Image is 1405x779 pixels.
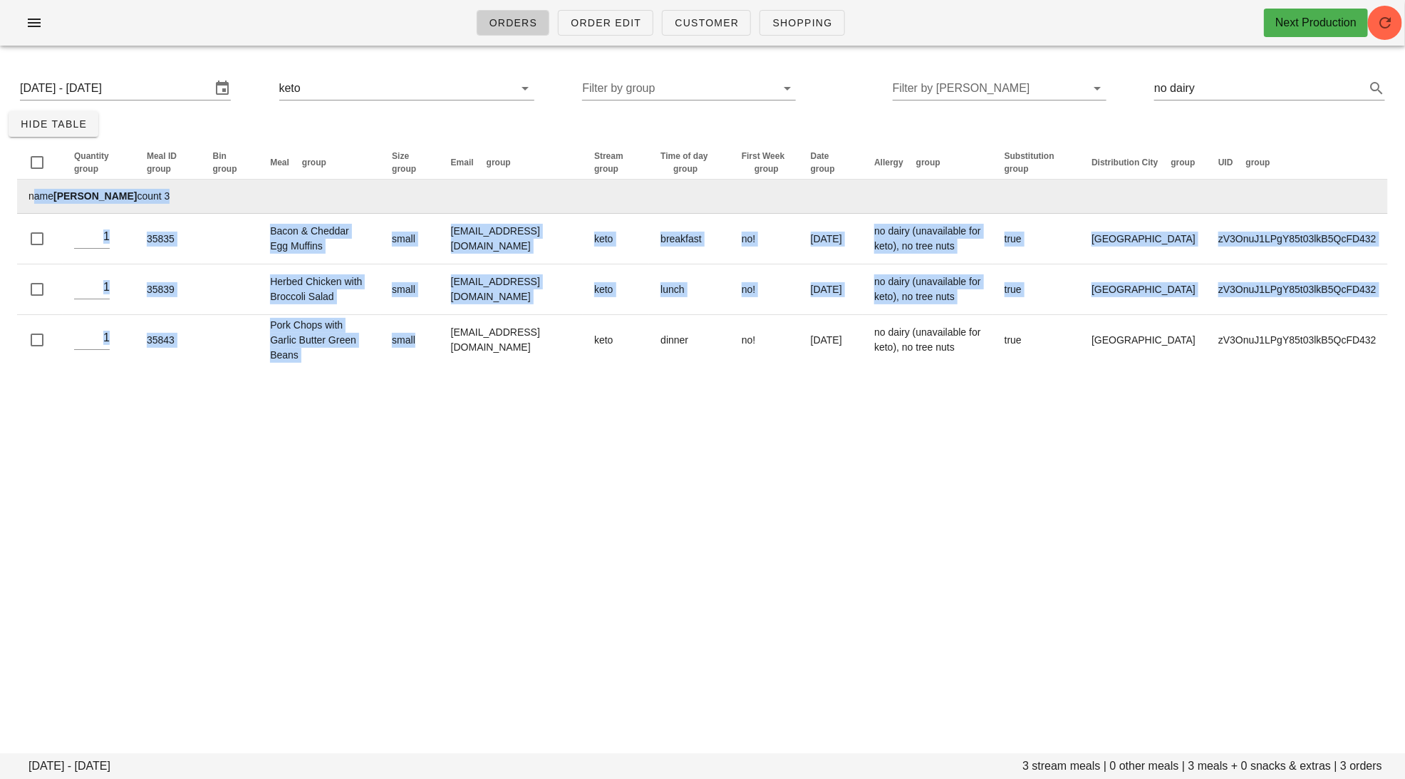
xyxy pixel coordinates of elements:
[674,17,739,29] span: Customer
[916,158,940,167] span: group
[279,77,534,100] div: keto
[742,151,784,161] span: First Week
[660,151,707,161] span: Time of day
[135,214,202,264] td: 35835
[1207,315,1388,365] td: zV3OnuJ1LPgY85t03lkB5QcFD432
[1080,145,1207,180] th: Distribution City: Not sorted. Activate to sort ascending.
[451,158,474,167] span: Email
[863,315,993,365] td: no dairy (unavailable for keto), no tree nuts
[259,264,380,315] td: Herbed Chicken with Broccoli Salad
[649,264,730,315] td: lunch
[213,164,237,174] span: group
[17,180,1388,214] td: name count 3
[135,145,202,180] th: Meal ID: Not sorted. Activate to sort ascending.
[392,151,409,161] span: Size
[799,145,863,180] th: Date: Not sorted. Activate to sort ascending.
[799,315,863,365] td: [DATE]
[202,145,259,180] th: Bin: Not sorted. Activate to sort ascending.
[1080,264,1207,315] td: [GEOGRAPHIC_DATA]
[53,190,137,202] strong: [PERSON_NAME]
[147,151,177,161] span: Meal ID
[1207,264,1388,315] td: zV3OnuJ1LPgY85t03lkB5QcFD432
[993,145,1080,180] th: Substitution: Not sorted. Activate to sort ascending.
[302,158,326,167] span: group
[649,214,730,264] td: breakfast
[583,145,649,180] th: Stream: Not sorted. Activate to sort ascending.
[1275,14,1357,31] div: Next Production
[730,264,799,315] td: no!
[583,264,649,315] td: keto
[380,315,440,365] td: small
[799,264,863,315] td: [DATE]
[259,315,380,365] td: Pork Chops with Garlic Butter Green Beans
[1080,214,1207,264] td: [GEOGRAPHIC_DATA]
[74,151,109,161] span: Quantity
[649,145,730,180] th: Time of day: Not sorted. Activate to sort ascending.
[259,145,380,180] th: Meal: Not sorted. Activate to sort ascending.
[380,264,440,315] td: small
[558,10,653,36] a: Order Edit
[583,214,649,264] td: keto
[594,151,623,161] span: Stream
[392,164,416,174] span: group
[440,264,583,315] td: [EMAIL_ADDRESS][DOMAIN_NAME]
[1092,158,1158,167] span: Distribution City
[570,17,641,29] span: Order Edit
[893,77,1106,100] div: Filter by [PERSON_NAME]
[135,264,202,315] td: 35839
[380,214,440,264] td: small
[594,164,618,174] span: group
[811,151,829,161] span: Date
[477,10,550,36] a: Orders
[662,10,751,36] a: Customer
[874,158,903,167] span: Allergy
[1080,315,1207,365] td: [GEOGRAPHIC_DATA]
[1218,158,1233,167] span: UID
[1207,145,1388,180] th: UID: Not sorted. Activate to sort ascending.
[755,164,779,174] span: group
[1246,158,1270,167] span: group
[730,214,799,264] td: no!
[440,214,583,264] td: [EMAIL_ADDRESS][DOMAIN_NAME]
[147,164,171,174] span: group
[649,315,730,365] td: dinner
[1171,158,1196,167] span: group
[583,315,649,365] td: keto
[20,118,87,130] span: Hide Table
[582,77,796,100] div: Filter by group
[74,164,98,174] span: group
[440,315,583,365] td: [EMAIL_ADDRESS][DOMAIN_NAME]
[993,315,1080,365] td: true
[213,151,227,161] span: Bin
[1005,164,1029,174] span: group
[1005,151,1054,161] span: Substitution
[489,17,538,29] span: Orders
[863,145,993,180] th: Allergy: Not sorted. Activate to sort ascending.
[730,315,799,365] td: no!
[863,214,993,264] td: no dairy (unavailable for keto), no tree nuts
[440,145,583,180] th: Email: Not sorted. Activate to sort ascending.
[63,145,135,180] th: Quantity: Not sorted. Activate to sort ascending.
[9,111,98,137] button: Hide Table
[270,158,289,167] span: Meal
[759,10,844,36] a: Shopping
[279,82,301,95] div: keto
[1207,214,1388,264] td: zV3OnuJ1LPgY85t03lkB5QcFD432
[993,264,1080,315] td: true
[730,145,799,180] th: First Week: Not sorted. Activate to sort ascending.
[863,264,993,315] td: no dairy (unavailable for keto), no tree nuts
[380,145,440,180] th: Size: Not sorted. Activate to sort ascending.
[259,214,380,264] td: Bacon & Cheddar Egg Muffins
[487,158,511,167] span: group
[993,214,1080,264] td: true
[799,214,863,264] td: [DATE]
[772,17,832,29] span: Shopping
[673,164,698,174] span: group
[811,164,835,174] span: group
[135,315,202,365] td: 35843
